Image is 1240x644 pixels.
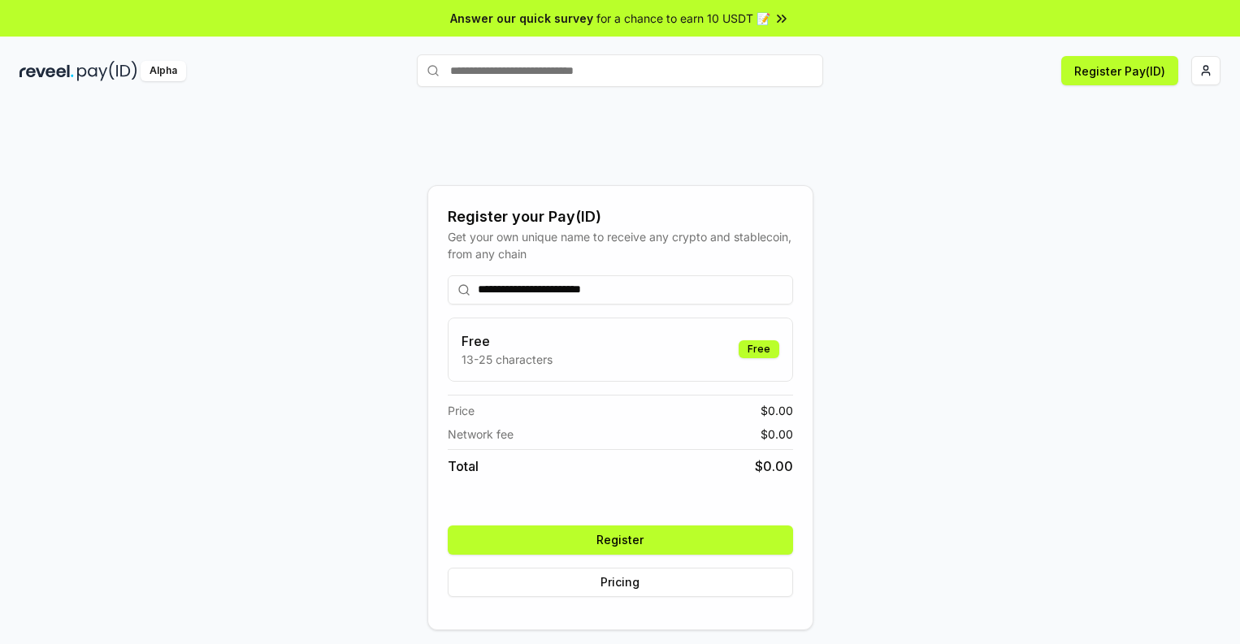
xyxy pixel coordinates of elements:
[1061,56,1178,85] button: Register Pay(ID)
[448,568,793,597] button: Pricing
[462,331,553,351] h3: Free
[448,402,475,419] span: Price
[739,340,779,358] div: Free
[448,205,793,228] div: Register your Pay(ID)
[450,10,593,27] span: Answer our quick survey
[448,525,793,555] button: Register
[761,402,793,419] span: $ 0.00
[462,351,553,368] p: 13-25 characters
[761,426,793,443] span: $ 0.00
[448,456,479,476] span: Total
[20,61,74,81] img: reveel_dark
[141,61,186,81] div: Alpha
[77,61,137,81] img: pay_id
[596,10,770,27] span: for a chance to earn 10 USDT 📝
[448,426,514,443] span: Network fee
[755,456,793,476] span: $ 0.00
[448,228,793,262] div: Get your own unique name to receive any crypto and stablecoin, from any chain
